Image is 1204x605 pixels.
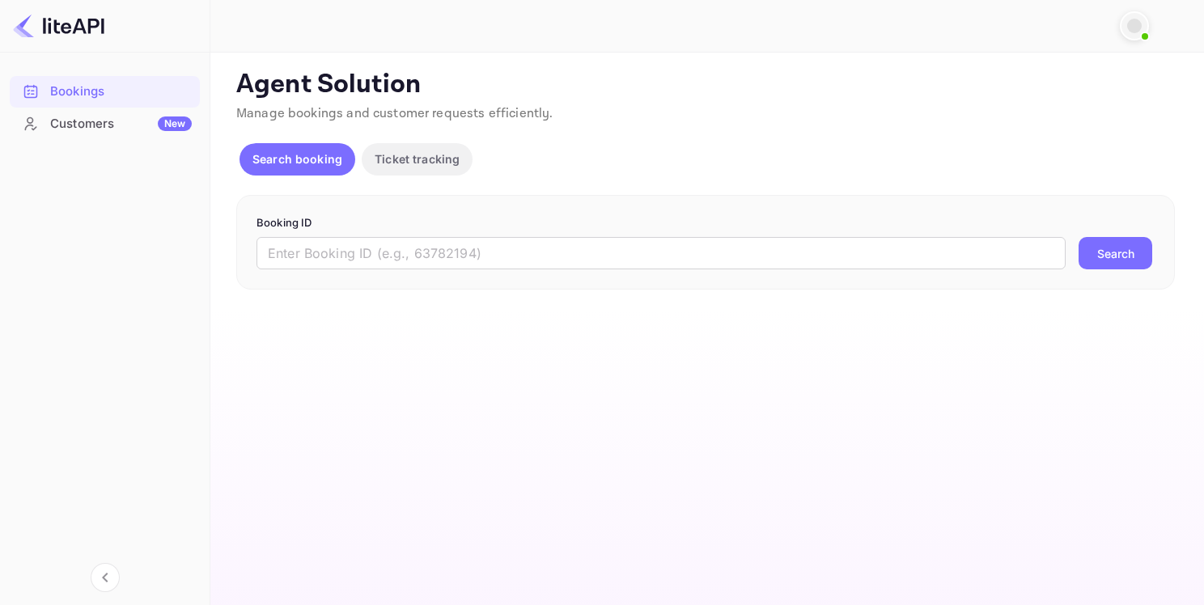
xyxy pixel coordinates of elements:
p: Booking ID [256,215,1155,231]
button: Search [1079,237,1152,269]
a: Bookings [10,76,200,106]
p: Search booking [252,150,342,167]
div: Bookings [10,76,200,108]
div: Bookings [50,82,192,101]
span: Manage bookings and customer requests efficiently. [236,105,553,122]
p: Ticket tracking [375,150,460,167]
img: LiteAPI logo [13,13,104,39]
p: Agent Solution [236,69,1175,101]
div: New [158,116,192,131]
div: Customers [50,115,192,133]
div: CustomersNew [10,108,200,140]
button: Collapse navigation [91,563,120,592]
a: CustomersNew [10,108,200,138]
input: Enter Booking ID (e.g., 63782194) [256,237,1066,269]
